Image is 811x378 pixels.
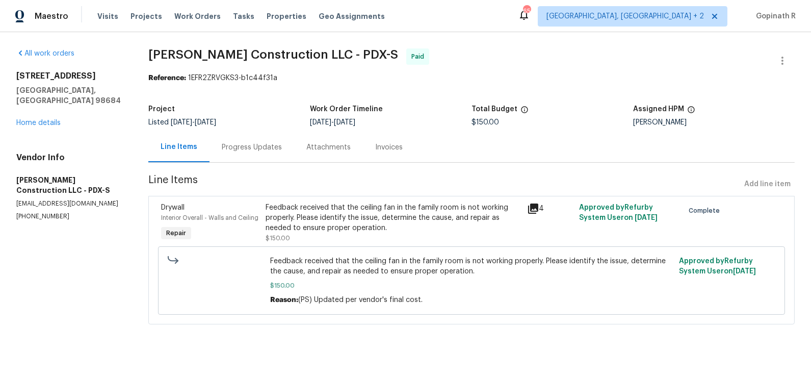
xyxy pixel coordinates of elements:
[16,199,124,208] p: [EMAIL_ADDRESS][DOMAIN_NAME]
[161,142,197,152] div: Line Items
[161,204,185,211] span: Drywall
[16,71,124,81] h2: [STREET_ADDRESS]
[16,153,124,163] h4: Vendor Info
[520,106,529,119] span: The total cost of line items that have been proposed by Opendoor. This sum includes line items th...
[162,228,190,238] span: Repair
[270,281,673,291] span: $150.00
[16,50,74,57] a: All work orders
[527,203,573,215] div: 4
[267,11,306,21] span: Properties
[310,119,331,126] span: [DATE]
[633,106,684,113] h5: Assigned HPM
[523,6,530,16] div: 65
[222,142,282,153] div: Progress Updates
[270,256,673,276] span: Feedback received that the ceiling fan in the family room is not working properly. Please identif...
[687,106,695,119] span: The hpm assigned to this work order.
[195,119,216,126] span: [DATE]
[35,11,68,21] span: Maestro
[472,106,517,113] h5: Total Budget
[16,85,124,106] h5: [GEOGRAPHIC_DATA], [GEOGRAPHIC_DATA] 98684
[270,296,298,304] span: Reason:
[148,48,398,61] span: [PERSON_NAME] Construction LLC - PDX-S
[171,119,216,126] span: -
[635,214,658,221] span: [DATE]
[298,296,423,304] span: (PS) Updated per vendor's final cost.
[679,258,756,275] span: Approved by Refurby System User on
[266,235,290,241] span: $150.00
[375,142,403,153] div: Invoices
[689,206,724,216] span: Complete
[148,175,740,194] span: Line Items
[411,52,428,62] span: Paid
[633,119,795,126] div: [PERSON_NAME]
[266,203,521,233] div: Feedback received that the ceiling fan in the family room is not working properly. Please identif...
[161,215,258,221] span: Interior Overall - Walls and Ceiling
[174,11,221,21] span: Work Orders
[546,11,704,21] span: [GEOGRAPHIC_DATA], [GEOGRAPHIC_DATA] + 2
[233,13,254,20] span: Tasks
[148,106,175,113] h5: Project
[733,268,756,275] span: [DATE]
[16,175,124,195] h5: [PERSON_NAME] Construction LLC - PDX-S
[472,119,499,126] span: $150.00
[97,11,118,21] span: Visits
[148,119,216,126] span: Listed
[579,204,658,221] span: Approved by Refurby System User on
[319,11,385,21] span: Geo Assignments
[171,119,192,126] span: [DATE]
[306,142,351,153] div: Attachments
[334,119,355,126] span: [DATE]
[130,11,162,21] span: Projects
[16,119,61,127] a: Home details
[148,73,795,83] div: 1EFR2ZRVGKS3-b1c44f31a
[16,212,124,221] p: [PHONE_NUMBER]
[310,119,355,126] span: -
[310,106,383,113] h5: Work Order Timeline
[752,11,796,21] span: Gopinath R
[148,74,186,82] b: Reference:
